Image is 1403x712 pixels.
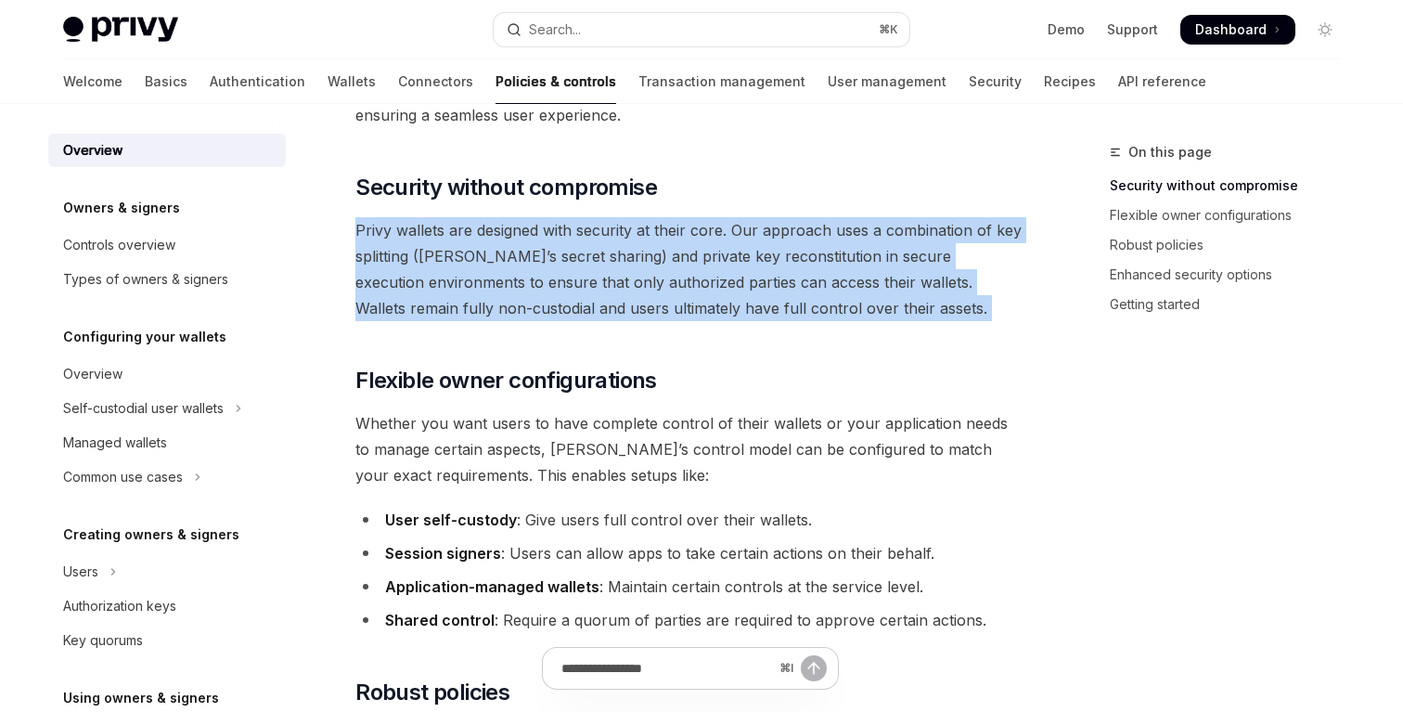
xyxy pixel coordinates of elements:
div: Common use cases [63,466,183,488]
strong: Shared control [385,611,495,629]
strong: Application-managed wallets [385,577,599,596]
strong: User self-custody [385,511,517,529]
h5: Configuring your wallets [63,326,226,348]
button: Toggle Self-custodial user wallets section [48,392,286,425]
a: Transaction management [638,59,805,104]
a: Recipes [1044,59,1096,104]
a: Security without compromise [1110,171,1355,201]
a: API reference [1118,59,1206,104]
img: light logo [63,17,178,43]
div: Key quorums [63,629,143,652]
button: Open search [494,13,909,46]
a: Robust policies [1110,230,1355,260]
div: Overview [63,139,122,162]
h5: Owners & signers [63,197,180,219]
a: Enhanced security options [1110,260,1355,290]
span: Whether you want users to have complete control of their wallets or your application needs to man... [355,410,1024,488]
span: ⌘ K [879,22,898,37]
a: Getting started [1110,290,1355,319]
span: On this page [1128,141,1212,163]
span: Privy wallets are designed with security at their core. Our approach uses a combination of key sp... [355,217,1024,321]
li: : Give users full control over their wallets. [355,507,1024,533]
div: Types of owners & signers [63,268,228,291]
a: Support [1107,20,1158,39]
a: Types of owners & signers [48,263,286,296]
button: Toggle Common use cases section [48,460,286,494]
a: Authorization keys [48,589,286,623]
a: Controls overview [48,228,286,262]
div: Search... [529,19,581,41]
button: Toggle dark mode [1310,15,1340,45]
a: Flexible owner configurations [1110,201,1355,230]
div: Controls overview [63,234,175,256]
a: Overview [48,357,286,391]
div: Self-custodial user wallets [63,397,224,420]
a: Managed wallets [48,426,286,460]
li: : Users can allow apps to take certain actions on their behalf. [355,540,1024,566]
strong: Session signers [385,544,501,563]
a: Connectors [398,59,473,104]
button: Toggle Users section [48,555,286,589]
span: Security without compromise [355,173,657,202]
li: : Maintain certain controls at the service level. [355,574,1024,600]
span: Flexible owner configurations [355,366,657,395]
a: Authentication [210,59,305,104]
h5: Creating owners & signers [63,524,239,546]
li: : Require a quorum of parties are required to approve certain actions. [355,607,1024,633]
a: Policies & controls [496,59,616,104]
div: Overview [63,363,122,385]
a: Welcome [63,59,122,104]
input: Ask a question... [561,648,772,689]
a: Basics [145,59,187,104]
div: Authorization keys [63,595,176,617]
a: Overview [48,134,286,167]
div: Users [63,561,98,583]
button: Send message [801,655,827,681]
a: Wallets [328,59,376,104]
a: Demo [1048,20,1085,39]
h5: Using owners & signers [63,687,219,709]
a: User management [828,59,946,104]
a: Security [969,59,1022,104]
div: Managed wallets [63,432,167,454]
a: Key quorums [48,624,286,657]
a: Dashboard [1180,15,1295,45]
span: Dashboard [1195,20,1267,39]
